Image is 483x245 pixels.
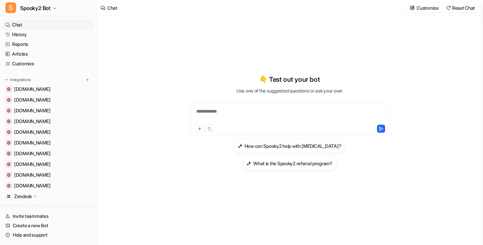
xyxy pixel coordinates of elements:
[3,221,94,230] a: Create a new Bot
[14,193,32,200] p: Zendesk
[7,87,11,91] img: www.ahaharmony.com
[3,127,94,137] a: app.chatbot.com[DOMAIN_NAME]
[14,129,50,135] span: [DOMAIN_NAME]
[14,172,50,178] span: [DOMAIN_NAME]
[408,3,441,13] button: Customize
[7,109,11,113] img: www.mabangerp.com
[5,2,16,13] span: S
[259,74,320,84] p: 👇 Test out your bot
[446,5,451,10] img: reset
[7,130,11,134] img: app.chatbot.com
[3,149,94,158] a: www.spooky2-mall.com[DOMAIN_NAME]
[14,118,50,125] span: [DOMAIN_NAME]
[444,3,478,13] button: Reset Chat
[4,77,9,82] img: expand menu
[3,230,94,240] a: Help and support
[3,95,94,105] a: my.livechatinc.com[DOMAIN_NAME]
[85,77,90,82] img: menu_add.svg
[417,4,438,11] p: Customize
[14,161,50,168] span: [DOMAIN_NAME]
[3,59,94,68] a: Customize
[3,40,94,49] a: Reports
[7,119,11,123] img: translate.google.co.uk
[3,106,94,115] a: www.mabangerp.com[DOMAIN_NAME]
[410,5,415,10] img: customize
[238,143,243,148] img: How can Spooky2 help with lung cancer?
[14,139,50,146] span: [DOMAIN_NAME]
[14,202,91,213] span: Explore all integrations
[10,77,31,82] p: Integrations
[3,170,94,180] a: www.spooky2videos.com[DOMAIN_NAME]
[3,84,94,94] a: www.ahaharmony.com[DOMAIN_NAME]
[3,30,94,39] a: History
[7,151,11,156] img: www.spooky2-mall.com
[3,49,94,59] a: Articles
[14,182,50,189] span: [DOMAIN_NAME]
[107,4,117,11] div: Chat
[7,184,11,188] img: www.spooky2.com
[7,162,11,166] img: www.spooky2reviews.com
[3,160,94,169] a: www.spooky2reviews.com[DOMAIN_NAME]
[20,3,51,13] span: Spooky2 Bot
[14,107,50,114] span: [DOMAIN_NAME]
[5,204,12,211] img: explore all integrations
[7,98,11,102] img: my.livechatinc.com
[234,138,345,153] button: How can Spooky2 help with lung cancer?How can Spooky2 help with [MEDICAL_DATA]?
[14,86,50,93] span: [DOMAIN_NAME]
[7,173,11,177] img: www.spooky2videos.com
[14,150,50,157] span: [DOMAIN_NAME]
[7,194,11,198] img: Zendesk
[3,20,94,29] a: Chat
[3,203,94,212] a: Explore all integrations
[3,181,94,190] a: www.spooky2.com[DOMAIN_NAME]
[14,97,50,103] span: [DOMAIN_NAME]
[253,160,332,167] h3: What is the Spooky2 referral program?
[247,161,251,166] img: What is the Spooky2 referral program?
[243,156,336,171] button: What is the Spooky2 referral program?What is the Spooky2 referral program?
[7,141,11,145] img: www.rifemachineblog.com
[3,138,94,147] a: www.rifemachineblog.com[DOMAIN_NAME]
[3,76,33,83] button: Integrations
[3,211,94,221] a: Invite teammates
[236,87,342,94] p: Use one of the suggested questions or ask your own
[3,117,94,126] a: translate.google.co.uk[DOMAIN_NAME]
[245,142,341,149] h3: How can Spooky2 help with [MEDICAL_DATA]?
